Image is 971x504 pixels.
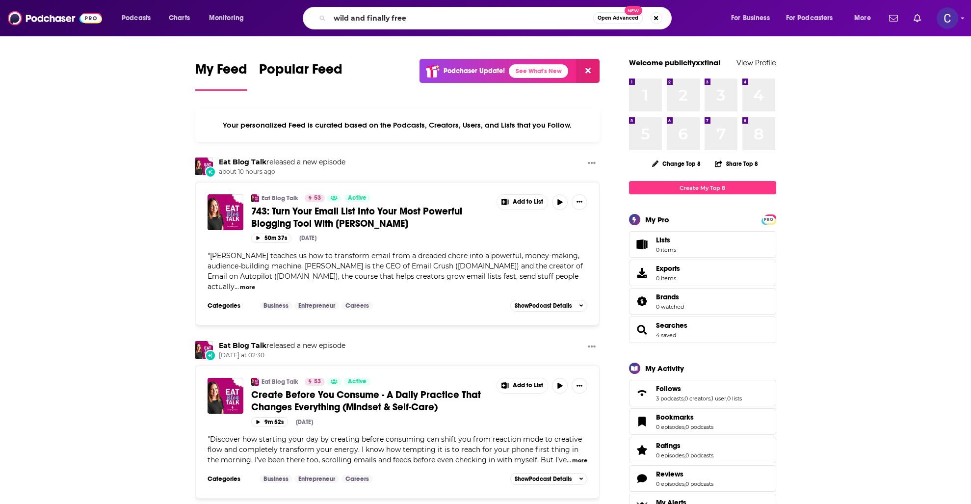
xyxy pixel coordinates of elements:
a: 743: Turn Your Email List Into Your Most Powerful Blogging Tool With Matt Molen [208,194,243,230]
div: New Episode [205,350,216,361]
span: , [684,452,685,459]
a: Brands [656,292,684,301]
button: Show More Button [497,195,548,210]
button: Show More Button [572,378,587,394]
span: Follows [629,380,776,406]
a: See What's New [509,64,568,78]
span: Bookmarks [656,413,694,422]
a: Create Before You Consume - A Daily Practice That Changes Everything (Mindset & Self-Care) [208,378,243,414]
span: New [625,6,642,15]
button: Show More Button [572,194,587,210]
span: 53 [314,377,321,387]
h3: Categories [208,475,252,483]
span: Podcasts [122,11,151,25]
button: open menu [202,10,257,26]
span: For Business [731,11,770,25]
div: v 4.0.25 [27,16,48,24]
span: , [683,395,684,402]
span: Open Advanced [598,16,638,21]
span: Lists [656,236,676,244]
a: Create My Top 8 [629,181,776,194]
span: about 10 hours ago [219,168,345,176]
img: Eat Blog Talk [251,194,259,202]
a: Active [344,194,370,202]
span: Show Podcast Details [515,476,572,482]
img: Eat Blog Talk [195,158,213,175]
span: PRO [763,216,775,223]
a: 0 podcasts [685,424,713,430]
a: Eat Blog Talk [262,194,298,202]
a: Eat Blog Talk [219,158,266,166]
span: " [208,435,582,464]
a: Welcome publicityxxtina! [629,58,721,67]
a: Exports [629,260,776,286]
a: Bookmarks [656,413,713,422]
span: , [710,395,711,402]
a: Brands [632,294,652,308]
button: 50m 37s [251,234,291,243]
span: More [854,11,871,25]
span: For Podcasters [786,11,833,25]
span: 0 items [656,246,676,253]
a: Popular Feed [259,61,342,91]
a: 53 [305,194,325,202]
a: 0 podcasts [685,452,713,459]
div: New Episode [205,166,216,177]
a: View Profile [736,58,776,67]
a: 4 saved [656,332,676,339]
a: Ratings [632,443,652,457]
span: Lists [656,236,670,244]
a: 53 [305,378,325,386]
a: Searches [632,323,652,337]
a: Podchaser - Follow, Share and Rate Podcasts [8,9,102,27]
a: Follows [656,384,742,393]
img: website_grey.svg [16,26,24,33]
a: 0 creators [684,395,710,402]
a: 1 user [711,395,726,402]
div: My Activity [645,364,684,373]
button: Show More Button [584,341,600,353]
button: Share Top 8 [714,154,759,173]
button: Show profile menu [937,7,958,29]
a: Create Before You Consume - A Daily Practice That Changes Everything (Mindset & Self-Care) [251,389,490,413]
h3: Categories [208,302,252,310]
button: ShowPodcast Details [510,473,588,485]
a: 0 episodes [656,452,684,459]
span: Add to List [513,382,543,389]
a: Show notifications dropdown [910,10,925,27]
span: Exports [656,264,680,273]
button: open menu [847,10,883,26]
button: more [240,283,255,292]
span: Ratings [629,437,776,463]
a: Reviews [656,470,713,478]
span: 0 items [656,275,680,282]
span: ... [235,282,239,291]
div: Your personalized Feed is curated based on the Podcasts, Creators, Users, and Lists that you Follow. [195,108,600,142]
span: Monitoring [209,11,244,25]
a: Reviews [632,472,652,485]
a: 0 episodes [656,424,684,430]
button: open menu [724,10,782,26]
img: Eat Blog Talk [251,378,259,386]
span: [PERSON_NAME] teaches us how to transform email from a dreaded chore into a powerful, money-makin... [208,251,583,291]
a: 3 podcasts [656,395,683,402]
span: My Feed [195,61,247,83]
span: Ratings [656,441,681,450]
button: open menu [780,10,847,26]
span: 53 [314,193,321,203]
span: [DATE] at 02:30 [219,351,345,360]
img: logo_orange.svg [16,16,24,24]
img: Eat Blog Talk [195,341,213,359]
a: Follows [632,386,652,400]
div: Search podcasts, credits, & more... [312,7,681,29]
span: 743: Turn Your Email List Into Your Most Powerful Blogging Tool With [PERSON_NAME] [251,205,462,230]
a: Eat Blog Talk [262,378,298,386]
span: Lists [632,238,652,251]
span: , [684,480,685,487]
p: Podchaser Update! [444,67,505,75]
span: Brands [656,292,679,301]
button: more [572,456,587,465]
img: tab_keywords_by_traffic_grey.svg [98,57,105,65]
